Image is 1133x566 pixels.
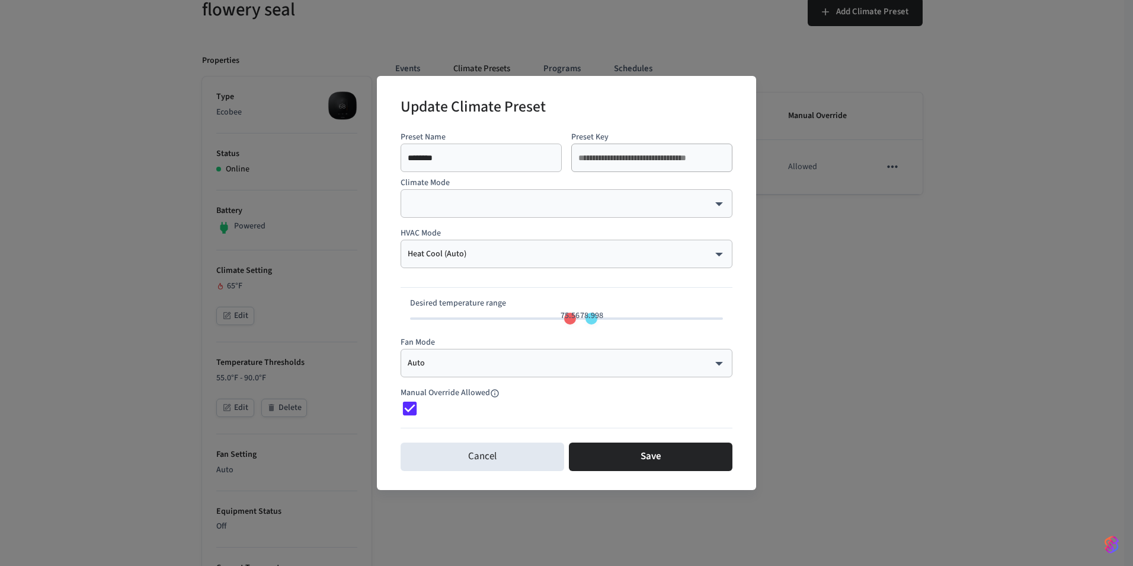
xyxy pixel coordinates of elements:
div: Heat Cool (Auto) [408,248,725,260]
p: Preset Key [571,131,732,144]
img: SeamLogoGradient.69752ec5.svg [1105,535,1119,554]
p: HVAC Mode [401,227,732,240]
p: Preset Name [401,131,562,144]
span: 75.56 [561,310,580,322]
div: Auto [408,357,725,369]
span: This property is being deprecated. Consider using the schedule's override allowed property instead. [401,387,523,399]
span: 78.998 [580,310,603,322]
h2: Update Climate Preset [401,90,546,126]
button: Save [569,443,732,471]
p: Climate Mode [401,177,732,189]
p: Desired temperature range [410,297,723,310]
button: Cancel [401,443,564,471]
p: Fan Mode [401,336,732,349]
